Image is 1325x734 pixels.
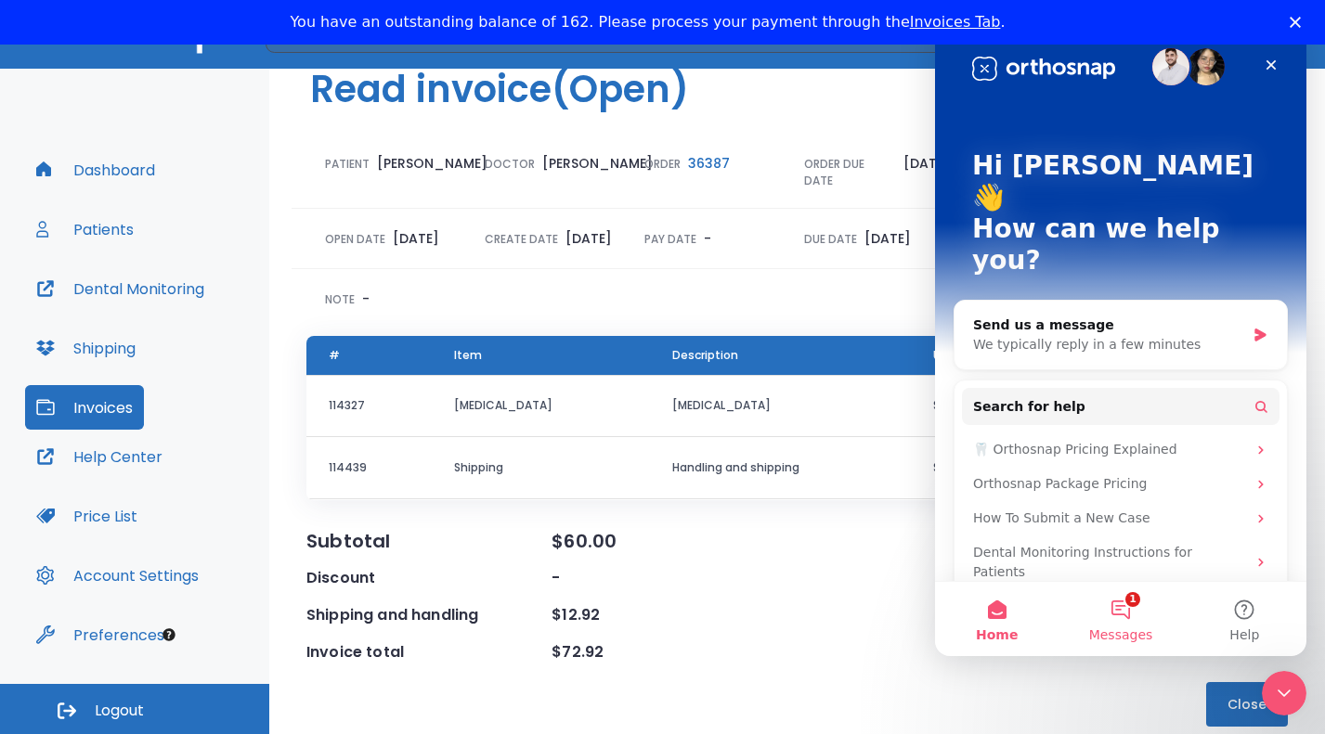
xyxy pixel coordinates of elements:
div: - [552,567,797,589]
div: Tooltip anchor [161,626,177,643]
button: Price List [25,494,149,538]
p: Note [325,291,355,308]
div: $60.00 [552,530,797,552]
p: [DATE] [903,152,950,174]
p: - [704,227,711,250]
p: [PERSON_NAME] [542,152,653,174]
p: Pay Date [644,231,696,248]
button: Close [1206,682,1288,727]
div: $72.92 [552,641,797,663]
div: Discount [306,567,552,589]
div: Close [1290,17,1308,28]
p: [DATE] [393,227,439,250]
td: $30.00 [911,375,1060,437]
iframe: Intercom live chat [935,19,1306,656]
td: 114327 [306,375,432,437]
button: Dental Monitoring [25,266,215,311]
td: Shipping [432,437,649,499]
div: Subtotal [306,530,552,552]
div: You have an outstanding balance of 162. Please process your payment through the . [290,13,1005,32]
span: # [329,347,340,364]
button: Invoices [25,385,144,430]
p: [DATE] [565,227,612,250]
button: Help Center [25,434,174,479]
p: Order [644,156,681,173]
p: [DATE] [864,227,911,250]
button: Account Settings [25,553,210,598]
div: $12.92 [552,604,797,626]
button: Dashboard [25,148,166,192]
span: Unit price [933,347,987,364]
button: Shipping [25,326,147,370]
p: [PERSON_NAME] [377,152,487,174]
p: Doctor [485,156,535,173]
td: Handling and shipping [650,437,911,499]
td: $12.92 [911,437,1060,499]
p: Create Date [485,231,558,248]
p: Patient [325,156,370,173]
iframe: Intercom live chat [1262,671,1306,715]
p: - [362,288,370,310]
p: Due Date [804,231,857,248]
button: Preferences [25,612,175,657]
span: Logout [95,701,144,721]
div: Shipping and handling [306,604,552,626]
span: 36387 [688,154,730,173]
p: Open Date [325,231,385,248]
h1: Read invoice (Open) [310,61,689,117]
td: [MEDICAL_DATA] [432,375,649,437]
td: 114439 [306,437,432,499]
div: Invoice total [306,641,552,663]
span: Item [454,347,482,364]
button: Patients [25,207,145,251]
a: Invoices Tab [910,13,1001,31]
p: Order due date [804,156,895,189]
td: [MEDICAL_DATA] [650,375,911,437]
span: Description [672,347,738,364]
